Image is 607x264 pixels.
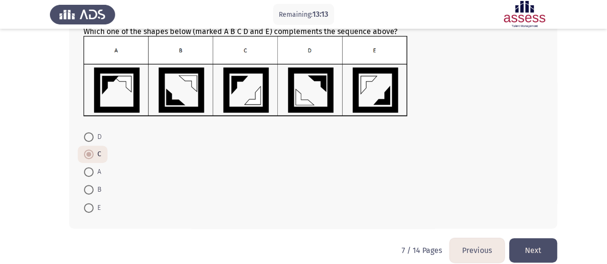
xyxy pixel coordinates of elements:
[50,1,115,28] img: Assess Talent Management logo
[94,131,102,143] span: D
[94,166,101,178] span: A
[279,9,328,21] p: Remaining:
[312,10,328,19] span: 13:13
[492,1,557,28] img: Assessment logo of ASSESS Focus 4 Module Assessment (EN/AR) (Basic - IB)
[94,184,101,195] span: B
[94,149,101,160] span: C
[509,238,557,263] button: load next page
[94,202,101,214] span: E
[83,36,407,117] img: UkFYYl8wMzJfQi5wbmcxNjkxMjk5MjU4MTYz.png
[450,238,504,263] button: load previous page
[402,246,442,255] p: 7 / 14 Pages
